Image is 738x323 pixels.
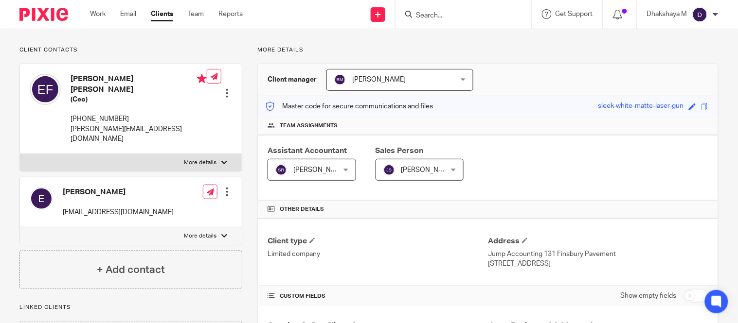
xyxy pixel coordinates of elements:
[120,9,136,19] a: Email
[401,167,455,173] span: [PERSON_NAME]
[71,114,207,124] p: [PHONE_NUMBER]
[556,11,593,17] span: Get Support
[265,102,433,111] p: Master code for secure communications and files
[90,9,106,19] a: Work
[280,122,338,130] span: Team assignments
[97,262,165,277] h4: + Add contact
[488,259,708,269] p: [STREET_ADDRESS]
[268,292,488,300] h4: CUSTOM FIELDS
[275,164,287,176] img: svg%3E
[71,74,207,95] h4: [PERSON_NAME] [PERSON_NAME]
[63,207,174,217] p: [EMAIL_ADDRESS][DOMAIN_NAME]
[218,9,243,19] a: Reports
[71,124,207,144] p: [PERSON_NAME][EMAIL_ADDRESS][DOMAIN_NAME]
[268,249,488,259] p: Limited company
[415,12,503,20] input: Search
[376,147,424,154] span: Sales Person
[30,187,53,210] img: svg%3E
[257,46,719,54] p: More details
[151,9,173,19] a: Clients
[188,9,204,19] a: Team
[19,46,242,54] p: Client contacts
[19,304,242,311] p: Linked clients
[19,8,68,21] img: Pixie
[63,187,174,197] h4: [PERSON_NAME]
[184,159,216,167] p: More details
[647,9,687,19] p: Dhakshaya M
[383,164,395,176] img: svg%3E
[268,147,347,154] span: Assistant Accountant
[197,74,207,84] i: Primary
[184,232,216,240] p: More details
[598,101,684,112] div: sleek-white-matte-laser-gun
[30,74,61,105] img: svg%3E
[293,167,347,173] span: [PERSON_NAME]
[268,236,488,246] h4: Client type
[268,75,317,85] h3: Client manager
[352,76,406,83] span: [PERSON_NAME]
[71,95,207,104] h5: (Ceo)
[280,205,324,213] span: Other details
[488,249,708,259] p: Jump Accounting 131 Finsbury Pavement
[488,236,708,246] h4: Address
[334,74,346,85] img: svg%3E
[692,7,708,22] img: svg%3E
[621,291,677,301] label: Show empty fields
